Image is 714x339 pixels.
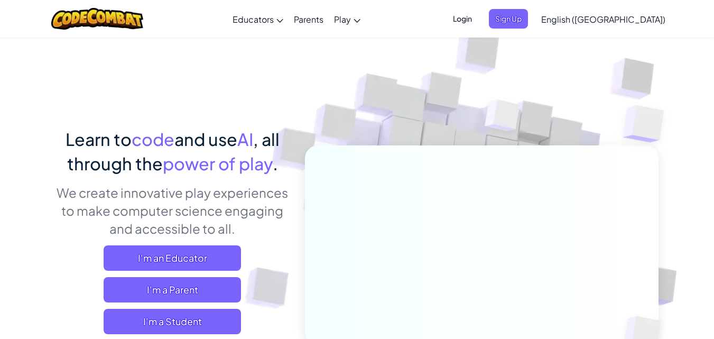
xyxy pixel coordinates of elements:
[132,129,174,150] span: code
[104,309,241,334] button: I'm a Student
[163,153,273,174] span: power of play
[237,129,253,150] span: AI
[66,129,132,150] span: Learn to
[174,129,237,150] span: and use
[56,184,289,237] p: We create innovative play experiences to make computer science engaging and accessible to all.
[447,9,478,29] button: Login
[51,8,144,30] img: CodeCombat logo
[334,14,351,25] span: Play
[489,9,528,29] button: Sign Up
[227,5,289,33] a: Educators
[289,5,329,33] a: Parents
[536,5,671,33] a: English ([GEOGRAPHIC_DATA])
[602,79,693,169] img: Overlap cubes
[104,277,241,303] a: I'm a Parent
[465,79,541,158] img: Overlap cubes
[541,14,665,25] span: English ([GEOGRAPHIC_DATA])
[233,14,274,25] span: Educators
[104,245,241,271] a: I'm an Educator
[273,153,278,174] span: .
[329,5,366,33] a: Play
